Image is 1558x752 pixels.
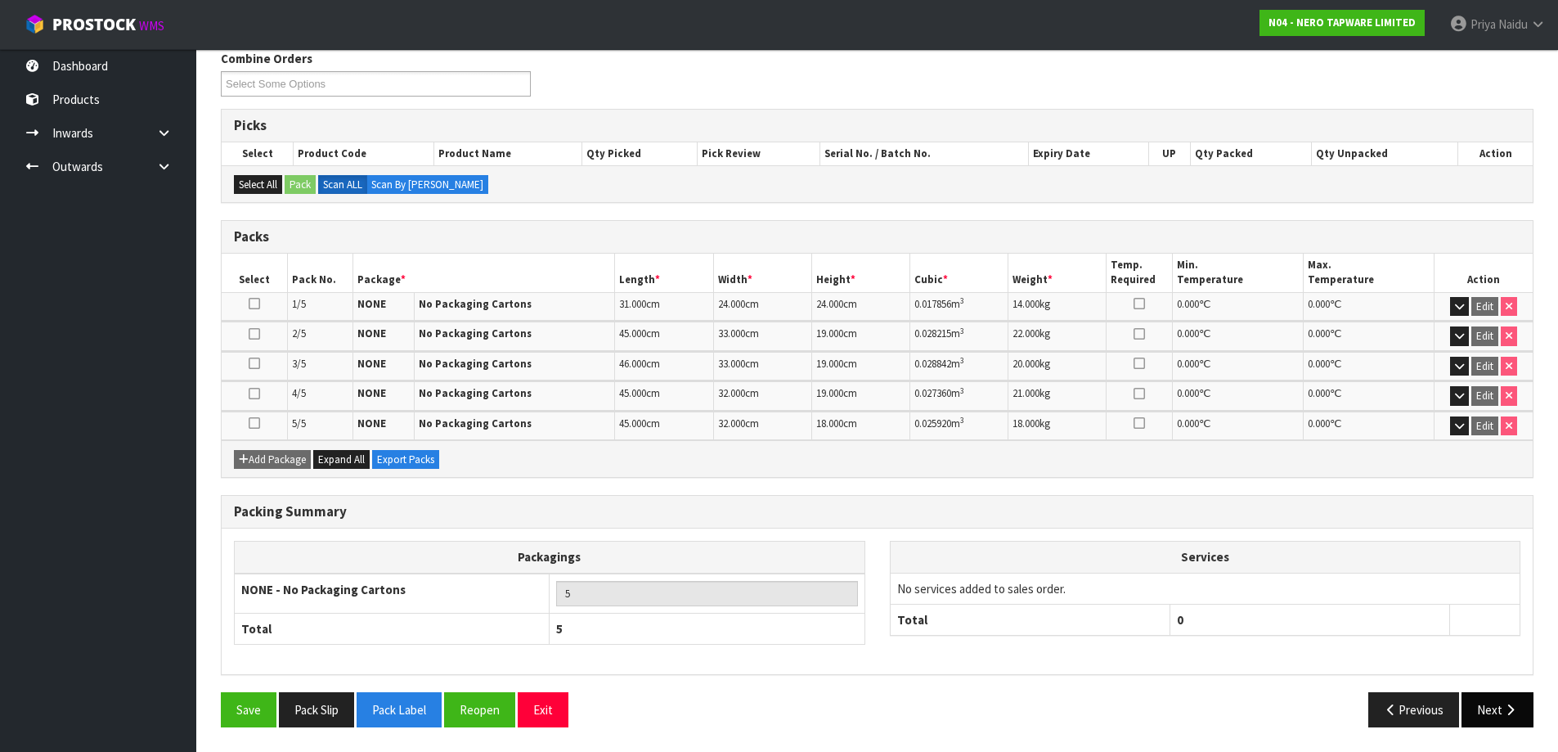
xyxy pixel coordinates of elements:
span: 14.000 [1012,297,1039,311]
span: 0.000 [1177,417,1199,430]
td: kg [1008,381,1107,410]
span: 21.000 [1012,386,1039,400]
th: Expiry Date [1029,142,1149,165]
label: Combine Orders [221,50,312,67]
th: Temp. Required [1107,254,1172,292]
button: Pack Label [357,692,442,727]
span: 0.000 [1177,326,1199,340]
td: m [910,352,1008,381]
h3: Packs [234,229,1520,245]
th: Action [1435,254,1533,292]
button: Export Packs [372,450,439,470]
span: 24.000 [816,297,843,311]
strong: NONE [357,297,386,311]
strong: NONE [357,386,386,400]
strong: No Packaging Cartons [419,417,532,430]
th: Action [1458,142,1533,165]
th: Pack No. [287,254,352,292]
button: Edit [1471,297,1498,317]
th: Qty Unpacked [1311,142,1457,165]
button: Edit [1471,386,1498,406]
th: Select [222,142,294,165]
th: Min. Temperature [1172,254,1303,292]
span: 0.025920 [914,417,951,430]
td: cm [811,412,909,440]
strong: No Packaging Cartons [419,297,532,311]
td: cm [713,381,811,410]
span: 0.000 [1308,357,1330,371]
button: Next [1461,692,1533,727]
a: N04 - NERO TAPWARE LIMITED [1259,10,1425,36]
strong: No Packaging Cartons [419,326,532,340]
th: Services [891,542,1520,573]
span: 45.000 [619,326,646,340]
span: 0.028215 [914,326,951,340]
span: 18.000 [1012,417,1039,430]
sup: 3 [960,385,964,396]
button: Pack Slip [279,692,354,727]
td: ℃ [1172,352,1303,381]
td: cm [713,292,811,321]
sup: 3 [960,295,964,306]
strong: NONE [357,357,386,371]
span: 45.000 [619,386,646,400]
span: 5 [556,621,563,637]
td: cm [713,352,811,381]
th: Select [222,254,287,292]
td: cm [713,322,811,350]
td: cm [615,352,713,381]
th: Qty Packed [1190,142,1311,165]
th: Product Name [434,142,582,165]
button: Edit [1471,417,1498,436]
span: 33.000 [718,357,745,371]
td: cm [615,292,713,321]
td: ℃ [1303,352,1434,381]
th: Qty Picked [582,142,698,165]
span: 45.000 [619,417,646,430]
td: No services added to sales order. [891,573,1520,604]
td: m [910,322,1008,350]
span: 1/5 [292,297,306,311]
td: cm [615,381,713,410]
button: Expand All [313,450,370,470]
td: ℃ [1303,292,1434,321]
span: 0.000 [1308,326,1330,340]
span: 0.000 [1177,357,1199,371]
button: Add Package [234,450,311,470]
span: 32.000 [718,417,745,430]
span: 0.017856 [914,297,951,311]
td: kg [1008,292,1107,321]
th: Weight [1008,254,1107,292]
th: Max. Temperature [1303,254,1434,292]
strong: No Packaging Cartons [419,357,532,371]
span: 18.000 [816,417,843,430]
th: Length [615,254,713,292]
h3: Packing Summary [234,504,1520,520]
strong: NONE [357,417,386,430]
td: ℃ [1172,322,1303,350]
td: ℃ [1303,412,1434,440]
h3: Picks [234,118,1520,133]
button: Previous [1368,692,1460,727]
strong: N04 - NERO TAPWARE LIMITED [1268,16,1416,29]
th: UP [1148,142,1190,165]
th: Width [713,254,811,292]
span: 0.027360 [914,386,951,400]
td: m [910,412,1008,440]
img: cube-alt.png [25,14,45,34]
span: 22.000 [1012,326,1039,340]
span: Expand All [318,453,365,466]
span: 0 [1177,612,1183,628]
button: Edit [1471,357,1498,376]
span: 2/5 [292,326,306,340]
label: Scan By [PERSON_NAME] [366,175,488,195]
td: ℃ [1303,322,1434,350]
span: 0.028842 [914,357,951,371]
td: m [910,292,1008,321]
td: ℃ [1172,381,1303,410]
span: Priya [1470,16,1496,32]
td: cm [811,292,909,321]
td: cm [713,412,811,440]
td: cm [811,322,909,350]
span: 5/5 [292,417,306,430]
